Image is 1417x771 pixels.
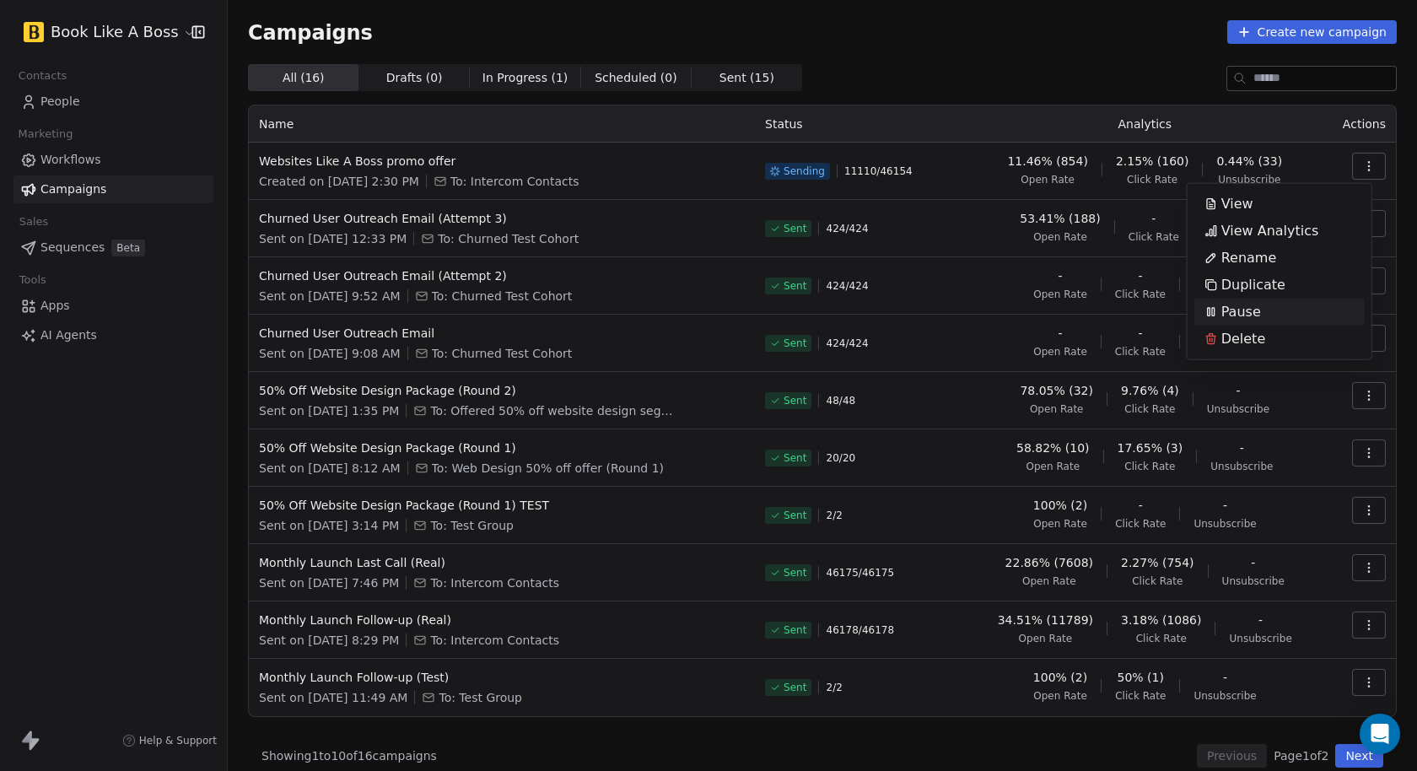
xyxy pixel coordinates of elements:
[1221,248,1277,268] span: Rename
[1194,191,1365,353] div: Suggestions
[1221,194,1253,214] span: View
[1221,329,1266,349] span: Delete
[1221,275,1285,295] span: Duplicate
[1221,221,1319,241] span: View Analytics
[1221,302,1261,322] span: Pause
